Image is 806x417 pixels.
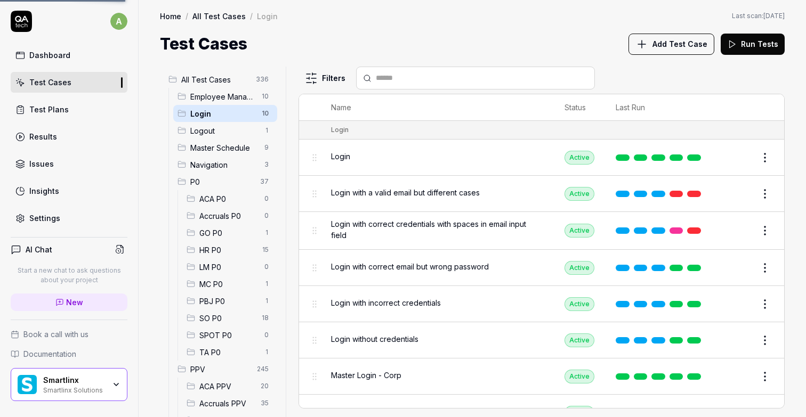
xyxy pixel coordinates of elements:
tr: Login with incorrect credentialsActive [299,286,784,322]
div: Active [565,297,594,311]
span: ACA PPV [199,381,254,392]
span: All Test Cases [181,74,249,85]
a: Settings [11,208,127,228]
tr: Master Login - CorpActive [299,358,784,395]
span: 0 [260,260,273,273]
div: Test Plans [29,104,69,115]
span: ACA P0 [199,193,258,205]
span: Master Login - Corp [331,370,401,381]
a: Test Plans [11,99,127,120]
span: Accruals PPV [199,398,254,409]
div: Dashboard [29,50,70,61]
div: Drag to reorderLM P00 [182,258,277,275]
span: Accruals P0 [199,210,258,222]
a: New [11,293,127,311]
div: Drag to reorderACA P00 [182,190,277,207]
div: Drag to reorderGO P01 [182,224,277,241]
span: 1 [260,346,273,358]
span: New [66,297,83,308]
time: [DATE] [763,12,785,20]
span: 20 [256,380,273,393]
span: HR P0 [199,244,256,256]
div: Settings [29,212,60,224]
div: Login [331,125,349,135]
div: Results [29,131,57,142]
div: Test Cases [29,77,71,88]
div: Drag to reorderMC P01 [182,275,277,292]
th: Status [554,94,605,121]
tr: Login without credentialsActive [299,322,784,358]
span: SO P0 [199,313,255,324]
div: Issues [29,158,54,169]
span: 35 [256,397,273,410]
span: Master Schedule [190,142,258,153]
div: Smartlinx Solutions [43,385,105,394]
span: 1 [260,295,273,307]
div: Drag to reorderACA PPV20 [182,378,277,395]
div: Active [565,151,594,165]
div: Drag to reorderPBJ P01 [182,292,277,309]
a: All Test Cases [192,11,246,21]
div: Smartlinx [43,375,105,385]
button: a [110,11,127,32]
span: 10 [257,90,273,103]
span: Master Login - Dept [331,406,401,417]
div: Drag to reorderSPOT P00 [182,326,277,344]
div: Drag to reorderP037 [173,173,277,190]
a: Insights [11,181,127,201]
span: Documentation [23,348,76,359]
span: TA P0 [199,347,258,358]
div: Active [565,261,594,275]
button: Run Tests [721,34,785,55]
span: 0 [260,209,273,222]
span: 1 [260,124,273,137]
div: Drag to reorderAccruals P00 [182,207,277,224]
span: a [110,13,127,30]
p: Start a new chat to ask questions about your project [11,266,127,285]
span: 3 [260,158,273,171]
span: SPOT P0 [199,330,258,341]
a: Issues [11,153,127,174]
div: / [186,11,188,21]
span: Logout [190,125,258,136]
tr: Login with correct credentials with spaces in email input fieldActive [299,212,784,250]
span: MC P0 [199,279,258,290]
th: Last Run [605,94,716,121]
div: Drag to reorderNavigation3 [173,156,277,173]
span: Login [190,108,255,119]
div: Active [565,187,594,201]
div: Drag to reorderMaster Schedule9 [173,139,277,156]
button: Filters [299,68,352,89]
h4: AI Chat [26,244,52,255]
span: 0 [260,329,273,341]
div: Drag to reorderAccruals PPV35 [182,395,277,412]
span: 1 [260,277,273,290]
span: LM P0 [199,261,258,273]
span: PBJ P0 [199,296,258,307]
div: Drag to reorderHR P015 [182,241,277,258]
span: 10 [257,107,273,120]
button: Add Test Case [628,34,714,55]
span: Add Test Case [652,38,707,50]
div: Active [565,224,594,238]
a: Documentation [11,348,127,359]
span: 15 [258,243,273,256]
span: 0 [260,192,273,205]
div: Active [565,333,594,347]
span: 245 [253,363,273,375]
div: Drag to reorderPPV245 [173,361,277,378]
span: Book a call with us [23,329,88,340]
span: Login with correct email but wrong password [331,261,489,272]
span: GO P0 [199,227,258,239]
h1: Test Cases [160,32,247,56]
div: / [250,11,253,21]
span: Navigation [190,159,258,170]
div: Login [257,11,278,21]
button: Last scan:[DATE] [732,11,785,21]
th: Name [320,94,554,121]
div: Drag to reorderLogout1 [173,122,277,139]
div: Drag to reorderSO P018 [182,309,277,326]
span: 1 [260,226,273,239]
div: Insights [29,185,59,197]
span: 37 [256,175,273,188]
